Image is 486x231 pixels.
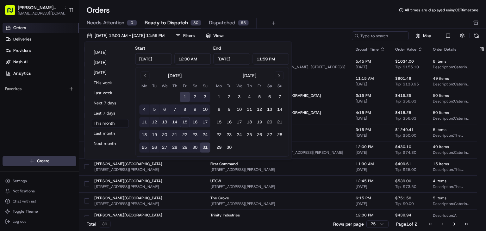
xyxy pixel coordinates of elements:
span: Tip: $56.63 [395,99,416,104]
img: Grace Nketiah [6,92,16,102]
span: Map [423,33,431,39]
img: 1736555255976-a54dd68f-1ca7-489b-9aae-adbdc363a1c4 [13,98,18,103]
th: Sunday [275,83,285,89]
span: [DATE] [356,167,385,172]
input: Time [174,53,211,65]
span: Settings [13,178,27,184]
img: Nash [6,6,19,19]
span: [PERSON_NAME][GEOGRAPHIC_DATA] [18,4,61,11]
span: $415.25 [395,110,411,115]
span: [STREET_ADDRESS][PERSON_NAME] [94,184,162,189]
span: 11:15 AM [356,76,385,81]
div: Favorites [3,84,76,94]
button: [DATE] [91,68,129,77]
span: [PERSON_NAME][GEOGRAPHIC_DATA] [94,178,162,184]
button: 16 [224,117,234,127]
button: 15 [180,117,190,127]
button: [DATE] [91,58,129,67]
button: 12 [149,117,159,127]
button: 18 [139,130,149,140]
button: 13 [265,104,275,115]
h1: Orders [87,5,110,15]
button: 3 [234,92,244,102]
span: 12:00 PM [356,213,385,218]
a: Powered byPylon [45,156,77,161]
button: 11 [244,104,254,115]
button: 10 [234,104,244,115]
span: [DATE] [356,82,385,87]
button: 1 [214,92,224,102]
div: Order Value [395,47,423,52]
button: 22 [214,130,224,140]
button: 14 [275,104,285,115]
button: Toggle Theme [3,207,76,216]
a: Nash AI [3,57,79,67]
span: Toggle Theme [13,209,38,214]
span: Create [37,158,49,164]
span: Description: Catering order with various Mediterranean dishes including chicken & rice, spicy lam... [433,82,469,87]
span: Description: Catering order for 50 people, including 3x GROUP BOWL BAR - Grilled Chicken and 2x G... [433,201,469,206]
th: Thursday [244,83,254,89]
button: 27 [265,130,275,140]
span: 5 items [433,196,469,201]
a: Deliveries [3,34,79,44]
div: Dropoff Time [356,47,385,52]
th: Monday [214,83,224,89]
span: $751.50 [395,196,411,201]
button: 15 [214,117,224,127]
input: Date [213,53,250,65]
button: 27 [159,142,170,153]
button: 1 [180,92,190,102]
input: Clear [16,41,104,47]
span: Pylon [63,157,77,161]
button: 4 [244,92,254,102]
button: 20 [159,130,170,140]
span: 4 items [433,178,469,184]
span: 6:15 PM [356,196,385,201]
span: [STREET_ADDRESS][PERSON_NAME] [94,167,162,172]
a: 💻API Documentation [51,139,104,150]
span: Tip: $50.00 [395,133,416,138]
button: 8 [180,104,190,115]
button: Log out [3,217,76,226]
div: Filters [183,33,195,39]
span: Description: Catering order with Group Bowl Bars including grilled chicken, steak, and falafel op... [433,65,469,70]
button: 23 [190,130,200,140]
input: Type to search [352,31,409,40]
span: 40 items [433,144,469,149]
button: Last 7 days [91,109,129,118]
button: 13 [159,117,170,127]
span: [DATE] [356,65,385,70]
div: Page 1 of 2 [396,221,417,227]
div: Order Details [433,47,469,52]
button: 5 [254,92,265,102]
div: 65 [238,20,249,26]
span: Ready to Dispatch [145,19,188,27]
a: Providers [3,46,79,56]
div: 30 [190,20,201,26]
span: [PERSON_NAME] [20,98,51,103]
th: Wednesday [159,83,170,89]
th: Tuesday [149,83,159,89]
span: Description: Catering order for 20 people, including 20 pita packs (Steak + Feta, Crispy Falafel,... [433,150,469,155]
div: 💻 [53,142,59,147]
span: $439.94 [395,213,411,218]
button: Go to previous month [140,71,149,80]
span: Description: Catering order with 13 Chicken + Rice bowls, 12 Falafel Crunch Bowls, and 25 bottles... [433,116,469,121]
span: 3:15 PM [356,127,385,132]
button: 24 [200,130,210,140]
span: $1249.41 [395,127,414,132]
span: [EMAIL_ADDRESS][DOMAIN_NAME] [18,11,68,16]
button: Notifications [3,187,76,196]
th: Saturday [190,83,200,89]
label: End [213,45,221,51]
span: Views [213,33,224,39]
button: This week [91,78,129,87]
span: [PERSON_NAME][GEOGRAPHIC_DATA] [94,161,162,166]
div: Start new chat [28,60,104,66]
span: $415.25 [395,93,411,98]
span: 5:45 PM [356,59,385,64]
button: 28 [275,130,285,140]
button: 19 [149,130,159,140]
span: Tip: $74.80 [395,150,416,155]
